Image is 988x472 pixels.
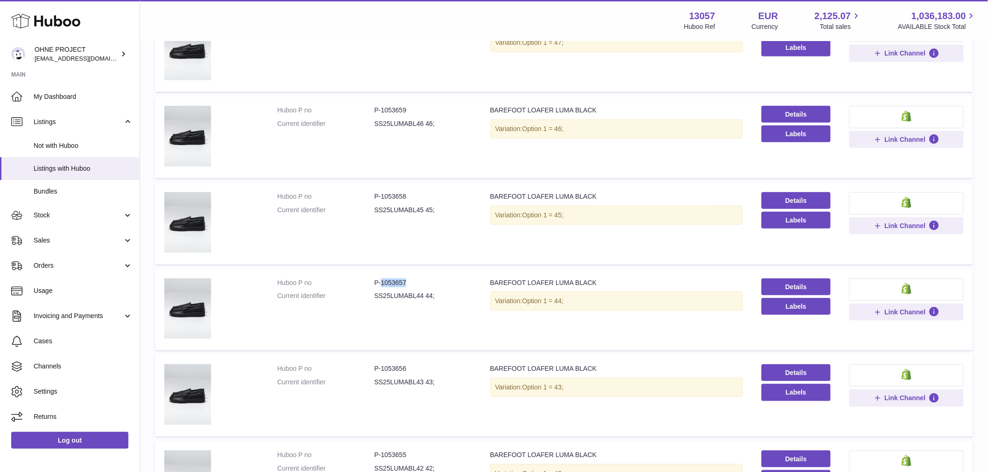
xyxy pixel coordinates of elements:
[762,278,831,295] a: Details
[374,106,472,115] dd: P-1053659
[849,217,964,234] button: Link Channel
[374,364,472,373] dd: P-1053656
[762,384,831,401] button: Labels
[34,261,123,270] span: Orders
[277,378,374,387] dt: Current identifier
[758,10,778,22] strong: EUR
[34,412,133,421] span: Returns
[164,192,211,253] img: BAREFOOT LOAFER LUMA BLACK
[490,451,743,459] div: BAREFOOT LOAFER LUMA BLACK
[490,206,743,225] div: Variation:
[490,378,743,397] div: Variation:
[762,451,831,467] a: Details
[490,364,743,373] div: BAREFOOT LOAFER LUMA BLACK
[164,278,211,339] img: BAREFOOT LOAFER LUMA BLACK
[34,337,133,346] span: Cases
[490,292,743,311] div: Variation:
[34,211,123,220] span: Stock
[490,106,743,115] div: BAREFOOT LOAFER LUMA BLACK
[374,192,472,201] dd: P-1053658
[11,47,25,61] img: internalAdmin-13057@internal.huboo.com
[898,10,977,31] a: 1,036,183.00 AVAILABLE Stock Total
[34,387,133,396] span: Settings
[885,49,926,57] span: Link Channel
[277,192,374,201] dt: Huboo P no
[522,39,564,46] span: Option 1 = 47;
[849,304,964,320] button: Link Channel
[11,432,128,449] a: Log out
[164,106,211,167] img: BAREFOOT LOAFER LUMA BLACK
[277,364,374,373] dt: Huboo P no
[815,10,851,22] span: 2,125.07
[35,45,119,63] div: OHNE PROJECT
[164,20,211,80] img: BAREFOOT LOAFER LUMA BLACK
[762,212,831,229] button: Labels
[522,383,564,391] span: Option 1 = 43;
[34,187,133,196] span: Bundles
[885,308,926,316] span: Link Channel
[34,286,133,295] span: Usage
[820,22,861,31] span: Total sales
[374,278,472,287] dd: P-1053657
[885,394,926,402] span: Link Channel
[689,10,715,22] strong: 13057
[277,278,374,287] dt: Huboo P no
[374,292,472,300] dd: SS25LUMABL44 44;
[752,22,778,31] div: Currency
[277,451,374,459] dt: Huboo P no
[762,192,831,209] a: Details
[911,10,966,22] span: 1,036,183.00
[374,119,472,128] dd: SS25LUMABL46 46;
[374,206,472,215] dd: SS25LUMABL45 45;
[522,211,564,219] span: Option 1 = 45;
[34,236,123,245] span: Sales
[762,106,831,123] a: Details
[34,118,123,126] span: Listings
[849,45,964,62] button: Link Channel
[902,197,911,208] img: shopify-small.png
[885,135,926,144] span: Link Channel
[277,206,374,215] dt: Current identifier
[522,125,564,132] span: Option 1 = 46;
[522,297,564,305] span: Option 1 = 44;
[490,278,743,287] div: BAREFOOT LOAFER LUMA BLACK
[164,364,211,425] img: BAREFOOT LOAFER LUMA BLACK
[374,378,472,387] dd: SS25LUMABL43 43;
[490,119,743,139] div: Variation:
[902,283,911,294] img: shopify-small.png
[34,141,133,150] span: Not with Huboo
[815,10,862,31] a: 2,125.07 Total sales
[277,119,374,128] dt: Current identifier
[684,22,715,31] div: Huboo Ref
[885,222,926,230] span: Link Channel
[902,369,911,380] img: shopify-small.png
[374,451,472,459] dd: P-1053655
[277,292,374,300] dt: Current identifier
[490,33,743,52] div: Variation:
[898,22,977,31] span: AVAILABLE Stock Total
[762,364,831,381] a: Details
[277,106,374,115] dt: Huboo P no
[490,192,743,201] div: BAREFOOT LOAFER LUMA BLACK
[762,125,831,142] button: Labels
[849,389,964,406] button: Link Channel
[35,55,137,62] span: [EMAIL_ADDRESS][DOMAIN_NAME]
[902,455,911,466] img: shopify-small.png
[34,312,123,320] span: Invoicing and Payments
[762,298,831,315] button: Labels
[849,131,964,148] button: Link Channel
[34,92,133,101] span: My Dashboard
[34,164,133,173] span: Listings with Huboo
[762,39,831,56] button: Labels
[34,362,133,371] span: Channels
[902,111,911,122] img: shopify-small.png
